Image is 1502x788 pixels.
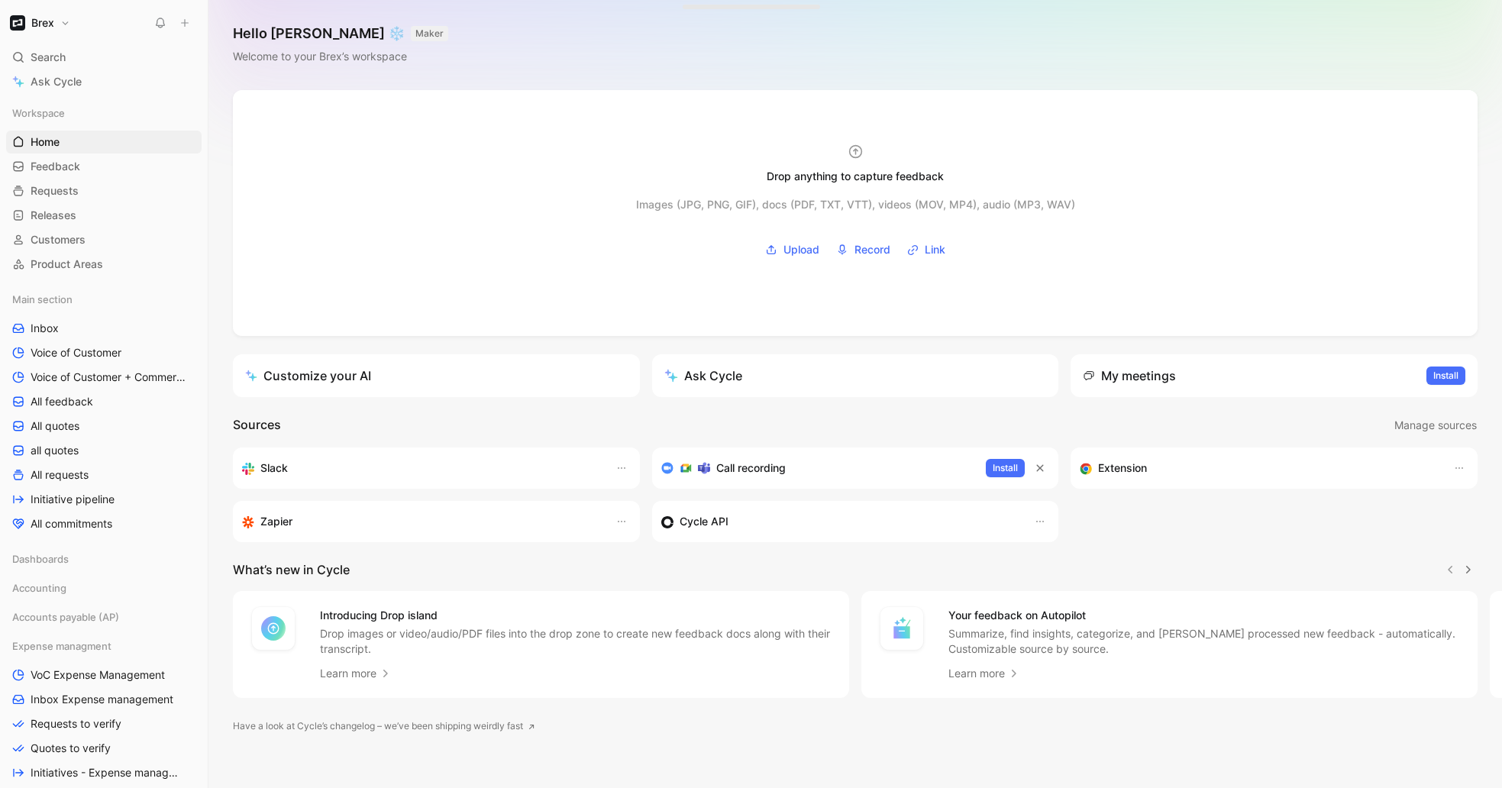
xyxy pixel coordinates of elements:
[12,609,119,625] span: Accounts payable (AP)
[6,488,202,511] a: Initiative pipeline
[242,512,600,531] div: Capture feedback from thousands of sources with Zapier (survey results, recordings, sheets, etc).
[233,415,281,435] h2: Sources
[31,321,59,336] span: Inbox
[1394,416,1477,434] span: Manage sources
[6,155,202,178] a: Feedback
[31,134,60,150] span: Home
[760,238,825,261] button: Upload
[1098,459,1147,477] h3: Extension
[6,737,202,760] a: Quotes to verify
[6,390,202,413] a: All feedback
[233,560,350,579] h2: What’s new in Cycle
[31,467,89,483] span: All requests
[6,712,202,735] a: Requests to verify
[1080,459,1438,477] div: Capture feedback from anywhere on the web
[6,664,202,686] a: VoC Expense Management
[12,292,73,307] span: Main section
[31,516,112,531] span: All commitments
[31,667,165,683] span: VoC Expense Management
[716,459,786,477] h3: Call recording
[260,512,292,531] h3: Zapier
[31,370,186,385] span: Voice of Customer + Commercial NRR Feedback
[6,179,202,202] a: Requests
[31,765,182,780] span: Initiatives - Expense management
[245,367,371,385] div: Customize your AI
[1433,368,1458,383] span: Install
[31,183,79,199] span: Requests
[31,257,103,272] span: Product Areas
[6,635,202,784] div: Expense managmentVoC Expense ManagementInbox Expense managementRequests to verifyQuotes to verify...
[6,688,202,711] a: Inbox Expense management
[6,46,202,69] div: Search
[661,512,1019,531] div: Sync customers & send feedback from custom sources. Get inspired by our favorite use case
[233,354,640,397] a: Customize your AI
[1083,367,1176,385] div: My meetings
[31,73,82,91] span: Ask Cycle
[948,664,1020,683] a: Learn more
[31,159,80,174] span: Feedback
[6,415,202,438] a: All quotes
[767,167,944,186] div: Drop anything to capture feedback
[6,576,202,604] div: Accounting
[6,12,74,34] button: BrexBrex
[12,638,111,654] span: Expense managment
[31,208,76,223] span: Releases
[6,463,202,486] a: All requests
[664,367,742,385] div: Ask Cycle
[6,341,202,364] a: Voice of Customer
[411,26,448,41] button: MAKER
[902,238,951,261] button: Link
[31,692,173,707] span: Inbox Expense management
[948,606,1459,625] h4: Your feedback on Autopilot
[12,105,65,121] span: Workspace
[233,24,448,43] h1: Hello [PERSON_NAME] ❄️
[652,354,1059,397] button: Ask Cycle
[6,288,202,535] div: Main sectionInboxVoice of CustomerVoice of Customer + Commercial NRR FeedbackAll feedbackAll quot...
[6,547,202,570] div: Dashboards
[320,626,831,657] p: Drop images or video/audio/PDF files into the drop zone to create new feedback docs along with th...
[993,460,1018,476] span: Install
[233,719,535,734] a: Have a look at Cycle’s changelog – we’ve been shipping weirdly fast
[12,580,66,596] span: Accounting
[31,418,79,434] span: All quotes
[6,512,202,535] a: All commitments
[6,204,202,227] a: Releases
[31,394,93,409] span: All feedback
[31,443,79,458] span: all quotes
[31,716,121,731] span: Requests to verify
[31,48,66,66] span: Search
[31,232,86,247] span: Customers
[6,606,202,633] div: Accounts payable (AP)
[260,459,288,477] h3: Slack
[320,606,831,625] h4: Introducing Drop island
[6,366,202,389] a: Voice of Customer + Commercial NRR Feedback
[242,459,600,477] div: Sync your customers, send feedback and get updates in Slack
[986,459,1025,477] button: Install
[6,253,202,276] a: Product Areas
[1394,415,1478,435] button: Manage sources
[6,547,202,575] div: Dashboards
[783,241,819,259] span: Upload
[680,512,728,531] h3: Cycle API
[6,70,202,93] a: Ask Cycle
[6,131,202,153] a: Home
[31,345,121,360] span: Voice of Customer
[31,741,111,756] span: Quotes to verify
[6,635,202,657] div: Expense managment
[636,195,1075,214] div: Images (JPG, PNG, GIF), docs (PDF, TXT, VTT), videos (MOV, MP4), audio (MP3, WAV)
[31,16,54,30] h1: Brex
[31,492,115,507] span: Initiative pipeline
[854,241,890,259] span: Record
[6,576,202,599] div: Accounting
[6,761,202,784] a: Initiatives - Expense management
[6,606,202,628] div: Accounts payable (AP)
[661,459,974,477] div: Record & transcribe meetings from Zoom, Meet & Teams.
[6,102,202,124] div: Workspace
[831,238,896,261] button: Record
[6,317,202,340] a: Inbox
[320,664,392,683] a: Learn more
[10,15,25,31] img: Brex
[948,626,1459,657] p: Summarize, find insights, categorize, and [PERSON_NAME] processed new feedback - automatically. C...
[1426,367,1465,385] button: Install
[6,439,202,462] a: all quotes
